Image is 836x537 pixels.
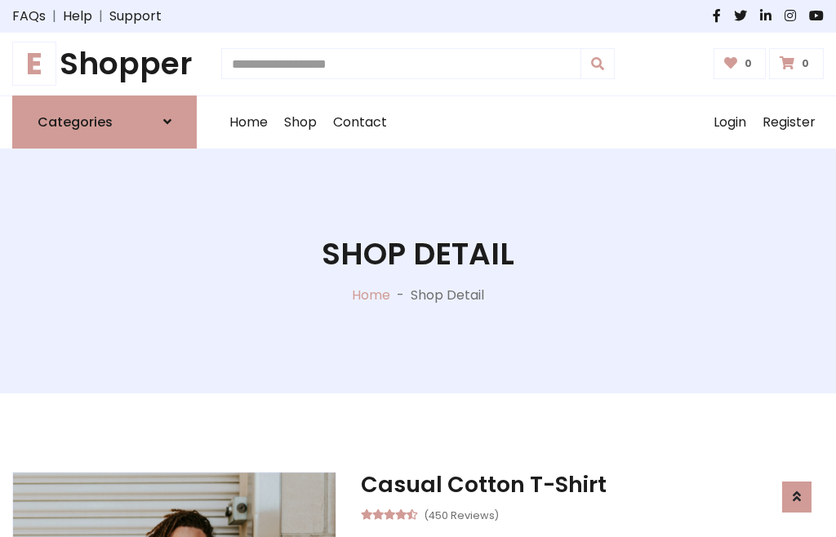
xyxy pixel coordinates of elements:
[390,286,411,305] p: -
[740,56,756,71] span: 0
[38,114,113,130] h6: Categories
[12,95,197,149] a: Categories
[109,7,162,26] a: Support
[63,7,92,26] a: Help
[12,46,197,82] h1: Shopper
[12,46,197,82] a: EShopper
[325,96,395,149] a: Contact
[361,472,824,498] h3: Casual Cotton T-Shirt
[424,504,499,524] small: (450 Reviews)
[92,7,109,26] span: |
[705,96,754,149] a: Login
[352,286,390,304] a: Home
[798,56,813,71] span: 0
[46,7,63,26] span: |
[714,48,767,79] a: 0
[12,42,56,86] span: E
[754,96,824,149] a: Register
[411,286,484,305] p: Shop Detail
[221,96,276,149] a: Home
[12,7,46,26] a: FAQs
[276,96,325,149] a: Shop
[322,236,514,273] h1: Shop Detail
[769,48,824,79] a: 0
